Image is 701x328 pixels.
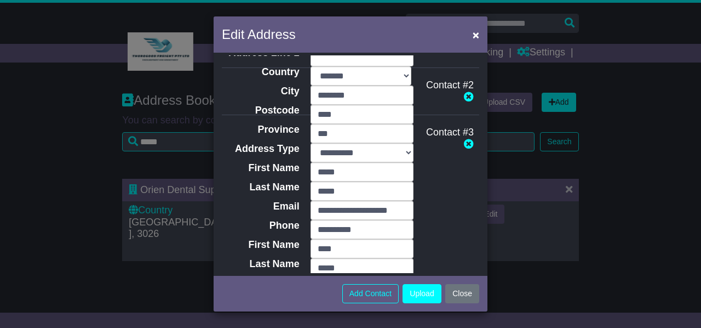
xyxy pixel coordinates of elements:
[214,162,305,174] label: First Name
[214,182,305,194] label: Last Name
[214,124,305,136] label: Province
[214,105,305,117] label: Postcode
[214,220,305,232] label: Phone
[214,201,305,213] label: Email
[473,29,479,41] span: ×
[426,80,474,91] span: Contact #2
[214,258,305,270] label: Last Name
[342,284,399,303] button: Add Contact
[214,239,305,251] label: First Name
[426,127,474,138] span: Contact #3
[214,66,305,78] label: Country
[214,86,305,98] label: City
[214,143,305,155] label: Address Type
[403,284,441,303] button: Upload
[222,25,296,44] h5: Edit Address
[445,284,479,303] button: Close
[467,24,485,46] button: Close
